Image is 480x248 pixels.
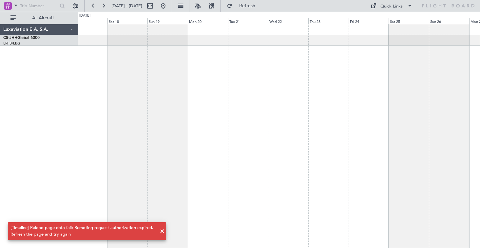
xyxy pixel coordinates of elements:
div: Quick Links [380,3,403,10]
div: Wed 22 [268,18,308,24]
div: Tue 21 [228,18,268,24]
div: Fri 17 [67,18,107,24]
span: All Aircraft [17,16,69,20]
span: Refresh [234,4,261,8]
div: Sun 26 [429,18,469,24]
div: Thu 23 [308,18,349,24]
div: Sun 19 [147,18,188,24]
div: Fri 24 [349,18,389,24]
div: Mon 20 [188,18,228,24]
div: [DATE] [79,13,90,19]
a: LFPB/LBG [3,41,20,46]
a: CS-JHHGlobal 6000 [3,36,40,40]
input: Trip Number [20,1,58,11]
div: Sat 25 [389,18,429,24]
button: All Aircraft [7,13,71,23]
div: Sat 18 [107,18,148,24]
span: [DATE] - [DATE] [111,3,142,9]
button: Quick Links [367,1,416,11]
button: Refresh [224,1,263,11]
span: CS-JHH [3,36,17,40]
div: [Timeline] Reload page data fail: Remoting request authorization expired. Refresh the page and tr... [10,225,156,238]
